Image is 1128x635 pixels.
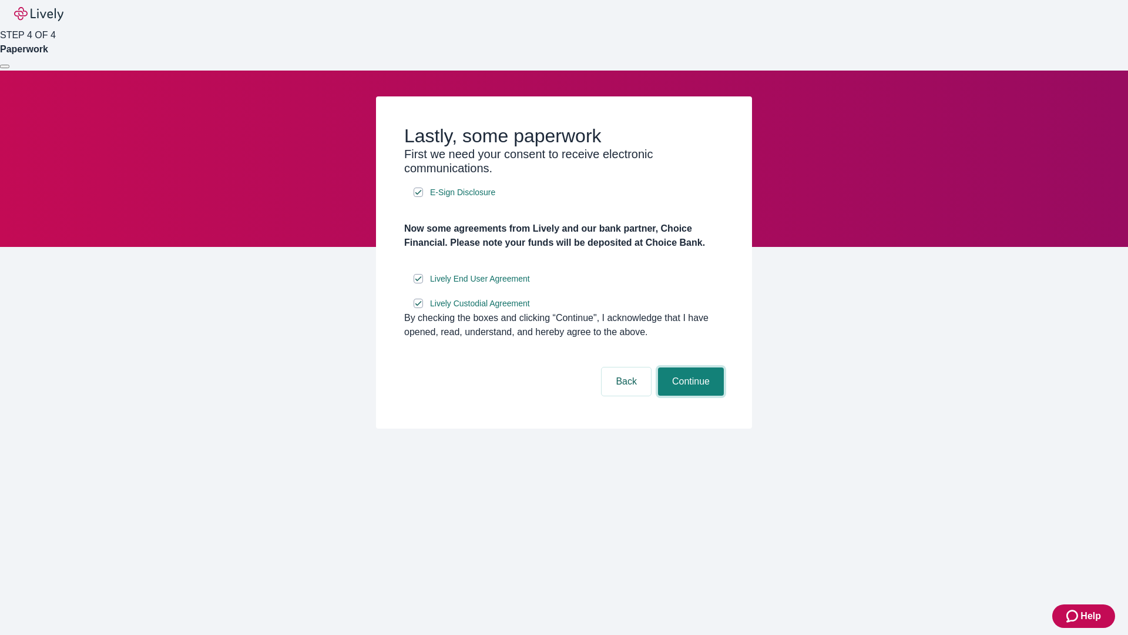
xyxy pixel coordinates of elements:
img: Lively [14,7,63,21]
button: Back [602,367,651,396]
span: E-Sign Disclosure [430,186,495,199]
svg: Zendesk support icon [1066,609,1080,623]
button: Zendesk support iconHelp [1052,604,1115,628]
a: e-sign disclosure document [428,272,532,286]
h2: Lastly, some paperwork [404,125,724,147]
span: Help [1080,609,1101,623]
h3: First we need your consent to receive electronic communications. [404,147,724,175]
h4: Now some agreements from Lively and our bank partner, Choice Financial. Please note your funds wi... [404,222,724,250]
div: By checking the boxes and clicking “Continue", I acknowledge that I have opened, read, understand... [404,311,724,339]
span: Lively Custodial Agreement [430,298,530,310]
button: Continue [658,367,724,396]
span: Lively End User Agreement [430,273,530,285]
a: e-sign disclosure document [428,185,498,200]
a: e-sign disclosure document [428,296,532,311]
